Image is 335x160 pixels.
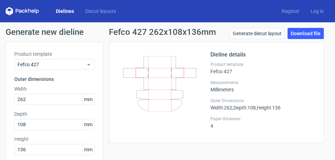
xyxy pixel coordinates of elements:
label: Measurements [210,80,315,85]
label: Paper thickness [210,116,315,122]
span: mm [82,119,94,130]
label: Height [14,136,95,143]
span: , Height : 136 [256,105,281,111]
div: Millimeters [210,80,315,92]
label: Product template [210,62,315,67]
span: mm [82,94,94,105]
a: Register [276,8,305,15]
span: Width : 262 [210,105,232,111]
span: , Depth : 108 [232,105,256,111]
span: mm [82,144,94,155]
a: Log in [305,8,329,15]
span: Fefco 427 [17,61,86,68]
a: Download file [288,28,324,39]
label: Outer Dimensions [210,98,315,104]
a: Dielines [50,8,80,15]
h3: Outer dimensions [14,76,95,83]
h2: Dieline details [210,51,315,59]
label: Width [14,85,95,92]
label: Product template [14,51,95,58]
a: Generate diecut layout [230,28,285,39]
a: Diecut layouts [80,8,121,15]
h1: Generate new dieline [6,28,329,36]
div: 4 [210,116,315,129]
h1: Fefco 427 262x108x136mm [109,28,216,36]
label: Depth [14,111,95,117]
div: Fefco 427 [210,62,315,74]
